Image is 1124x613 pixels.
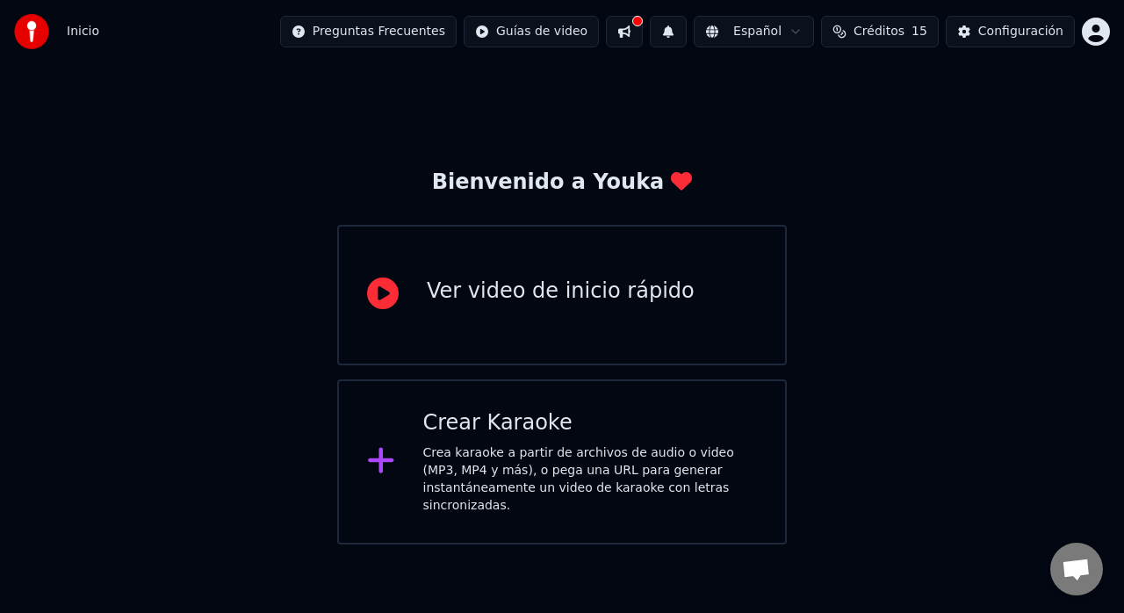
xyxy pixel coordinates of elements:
button: Guías de video [464,16,599,47]
div: Configuración [978,23,1063,40]
div: Bienvenido a Youka [432,169,693,197]
button: Preguntas Frecuentes [280,16,457,47]
span: Créditos [854,23,904,40]
span: Inicio [67,23,99,40]
span: 15 [911,23,927,40]
nav: breadcrumb [67,23,99,40]
img: youka [14,14,49,49]
div: Ver video de inicio rápido [427,278,695,306]
button: Créditos15 [821,16,939,47]
div: Crea karaoke a partir de archivos de audio o video (MP3, MP4 y más), o pega una URL para generar ... [423,444,758,515]
button: Configuración [946,16,1075,47]
div: Chat abierto [1050,543,1103,595]
div: Crear Karaoke [423,409,758,437]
